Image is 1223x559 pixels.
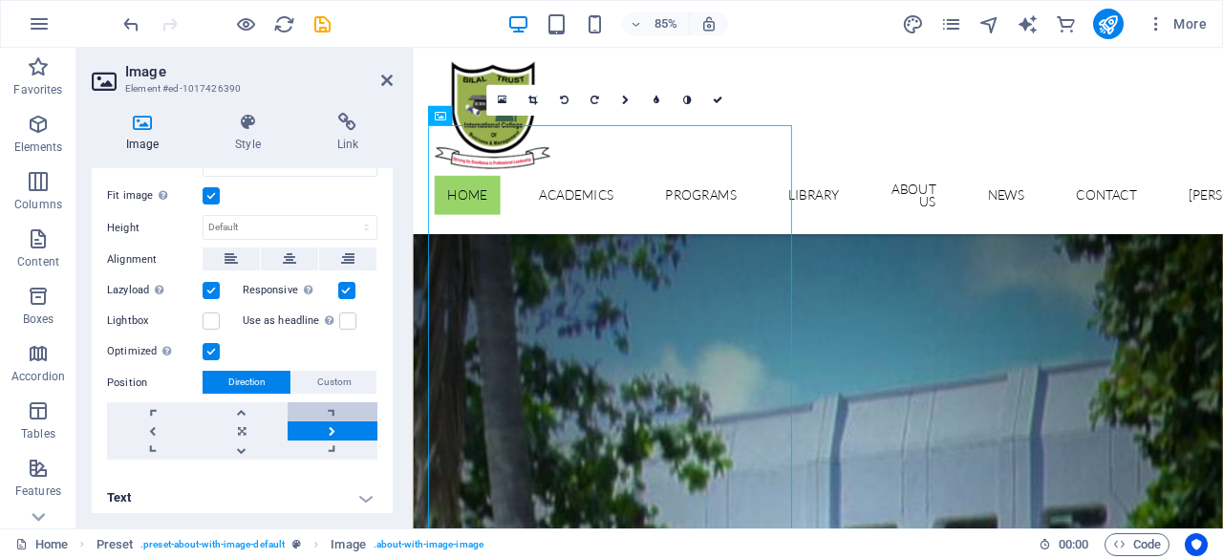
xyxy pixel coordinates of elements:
p: Elements [14,140,63,155]
button: Direction [203,371,290,394]
a: Change orientation [611,84,641,115]
p: Tables [21,426,55,441]
p: Favorites [13,82,62,97]
i: Undo: change_position (Ctrl+Z) [120,13,142,35]
h3: Element #ed-1017426390 [125,80,354,97]
button: reload [272,12,295,35]
p: Columns [14,197,62,212]
nav: breadcrumb [97,533,483,556]
button: text_generator [1017,12,1040,35]
span: Click to select. Double-click to edit [331,533,365,556]
p: Boxes [23,312,54,327]
i: On resize automatically adjust zoom level to fit chosen device. [700,15,718,32]
h6: Session time [1039,533,1089,556]
button: save [311,12,333,35]
a: Blur [641,84,672,115]
p: Features [15,484,61,499]
span: Custom [317,371,352,394]
button: undo [119,12,142,35]
h4: Link [303,113,393,153]
button: design [902,12,925,35]
button: commerce [1055,12,1078,35]
i: Pages (Ctrl+Alt+S) [940,13,962,35]
h4: Text [92,475,393,521]
i: Commerce [1055,13,1077,35]
label: Position [107,372,203,395]
button: navigator [978,12,1001,35]
i: Save (Ctrl+S) [311,13,333,35]
h6: 85% [651,12,681,35]
span: : [1072,537,1075,551]
span: Code [1113,533,1161,556]
span: Click to select. Double-click to edit [97,533,134,556]
h2: Image [125,63,393,80]
label: Use as headline [243,310,339,333]
a: Rotate left 90° [548,84,579,115]
h4: Image [92,113,201,153]
p: Accordion [11,369,65,384]
label: Optimized [107,340,203,363]
a: Rotate right 90° [579,84,610,115]
span: . about-with-image-image [374,533,483,556]
a: Select files from the file manager, stock photos, or upload file(s) [486,84,517,115]
button: publish [1093,9,1124,39]
iframe: To enrich screen reader interactions, please activate Accessibility in Grammarly extension settings [413,48,1223,528]
i: Publish [1097,13,1119,35]
button: 85% [622,12,690,35]
i: Reload page [273,13,295,35]
a: Confirm ( Ctrl ⏎ ) [702,84,733,115]
button: pages [940,12,963,35]
label: Lazyload [107,279,203,302]
label: Height [107,223,203,233]
button: More [1139,9,1214,39]
button: Click here to leave preview mode and continue editing [234,12,257,35]
a: Greyscale [672,84,702,115]
label: Width [107,160,203,170]
span: More [1147,14,1207,33]
button: Custom [291,371,376,394]
p: Content [17,254,59,269]
i: Navigator [978,13,1000,35]
button: Code [1105,533,1169,556]
label: Lightbox [107,310,203,333]
button: Usercentrics [1185,533,1208,556]
i: AI Writer [1017,13,1039,35]
h4: Style [201,113,302,153]
span: 00 00 [1059,533,1088,556]
span: Direction [228,371,266,394]
i: Design (Ctrl+Alt+Y) [902,13,924,35]
a: Click to cancel selection. Double-click to open Pages [15,533,68,556]
label: Alignment [107,248,203,271]
label: Responsive [243,279,338,302]
i: This element is a customizable preset [292,539,301,549]
label: Fit image [107,184,203,207]
a: Crop mode [518,84,548,115]
span: . preset-about-with-image-default [140,533,285,556]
